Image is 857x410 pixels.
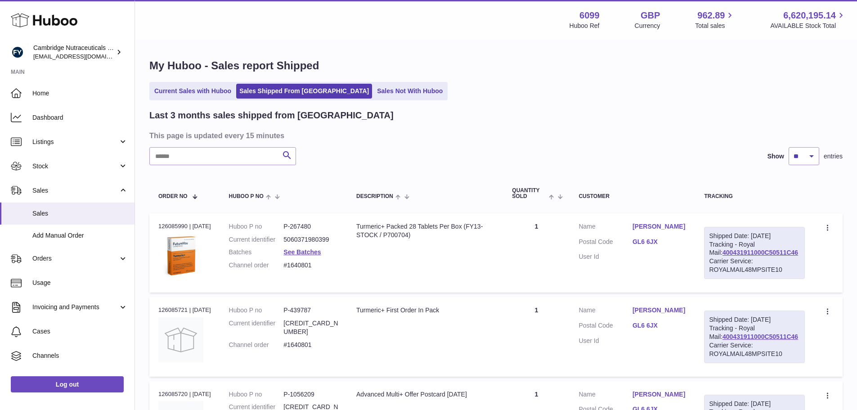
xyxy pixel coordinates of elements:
[32,254,118,263] span: Orders
[149,131,840,140] h3: This page is updated every 15 minutes
[512,188,547,199] span: Quantity Sold
[236,84,372,99] a: Sales Shipped From [GEOGRAPHIC_DATA]
[32,327,128,336] span: Cases
[229,306,284,315] dt: Huboo P no
[579,9,600,22] strong: 6099
[356,222,494,239] div: Turmeric+ Packed 28 Tablets Per Box (FY13-STOCK / P700704)
[283,341,338,349] dd: #1640801
[633,321,686,330] a: GL6 6JX
[283,261,338,270] dd: #1640801
[229,319,284,336] dt: Current identifier
[570,22,600,30] div: Huboo Ref
[722,249,798,256] a: 400431911000C50511C46
[229,222,284,231] dt: Huboo P no
[149,59,843,73] h1: My Huboo - Sales report Shipped
[149,109,394,122] h2: Last 3 months sales shipped from [GEOGRAPHIC_DATA]
[709,257,800,274] div: Carrier Service: ROYALMAIL48MPSITE10
[579,252,633,261] dt: User Id
[283,248,321,256] a: See Batches
[709,400,800,408] div: Shipped Date: [DATE]
[633,222,686,231] a: [PERSON_NAME]
[283,306,338,315] dd: P-439787
[633,390,686,399] a: [PERSON_NAME]
[579,194,686,199] div: Customer
[32,89,128,98] span: Home
[767,152,784,161] label: Show
[229,390,284,399] dt: Huboo P no
[11,376,124,392] a: Log out
[374,84,446,99] a: Sales Not With Huboo
[32,231,128,240] span: Add Manual Order
[635,22,660,30] div: Currency
[32,303,118,311] span: Invoicing and Payments
[695,9,735,30] a: 962.89 Total sales
[283,390,338,399] dd: P-1056209
[158,390,211,398] div: 126085720 | [DATE]
[158,194,188,199] span: Order No
[229,248,284,257] dt: Batches
[229,235,284,244] dt: Current identifier
[633,306,686,315] a: [PERSON_NAME]
[824,152,843,161] span: entries
[32,209,128,218] span: Sales
[32,138,118,146] span: Listings
[709,315,800,324] div: Shipped Date: [DATE]
[579,321,633,332] dt: Postal Code
[704,194,805,199] div: Tracking
[579,337,633,345] dt: User Id
[33,44,114,61] div: Cambridge Nutraceuticals Ltd
[283,235,338,244] dd: 5060371980399
[32,113,128,122] span: Dashboard
[151,84,234,99] a: Current Sales with Huboo
[158,222,211,230] div: 126085990 | [DATE]
[503,297,570,376] td: 1
[695,22,735,30] span: Total sales
[283,222,338,231] dd: P-267480
[709,232,800,240] div: Shipped Date: [DATE]
[722,333,798,340] a: 400431911000C50511C46
[503,213,570,293] td: 1
[158,317,203,362] img: no-photo.jpg
[229,341,284,349] dt: Channel order
[579,306,633,317] dt: Name
[579,238,633,248] dt: Postal Code
[32,186,118,195] span: Sales
[770,22,846,30] span: AVAILABLE Stock Total
[579,222,633,233] dt: Name
[633,238,686,246] a: GL6 6JX
[229,261,284,270] dt: Channel order
[158,233,203,278] img: 60991619191506.png
[704,227,805,279] div: Tracking - Royal Mail:
[704,311,805,363] div: Tracking - Royal Mail:
[158,306,211,314] div: 126085721 | [DATE]
[697,9,725,22] span: 962.89
[229,194,264,199] span: Huboo P no
[356,306,494,315] div: Turmeric+ First Order In Pack
[32,351,128,360] span: Channels
[783,9,836,22] span: 6,620,195.14
[32,279,128,287] span: Usage
[579,390,633,401] dt: Name
[32,162,118,171] span: Stock
[709,341,800,358] div: Carrier Service: ROYALMAIL48MPSITE10
[356,194,393,199] span: Description
[11,45,24,59] img: huboo@camnutra.com
[770,9,846,30] a: 6,620,195.14 AVAILABLE Stock Total
[33,53,132,60] span: [EMAIL_ADDRESS][DOMAIN_NAME]
[641,9,660,22] strong: GBP
[356,390,494,399] div: Advanced Multi+ Offer Postcard [DATE]
[283,319,338,336] dd: [CREDIT_CARD_NUMBER]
